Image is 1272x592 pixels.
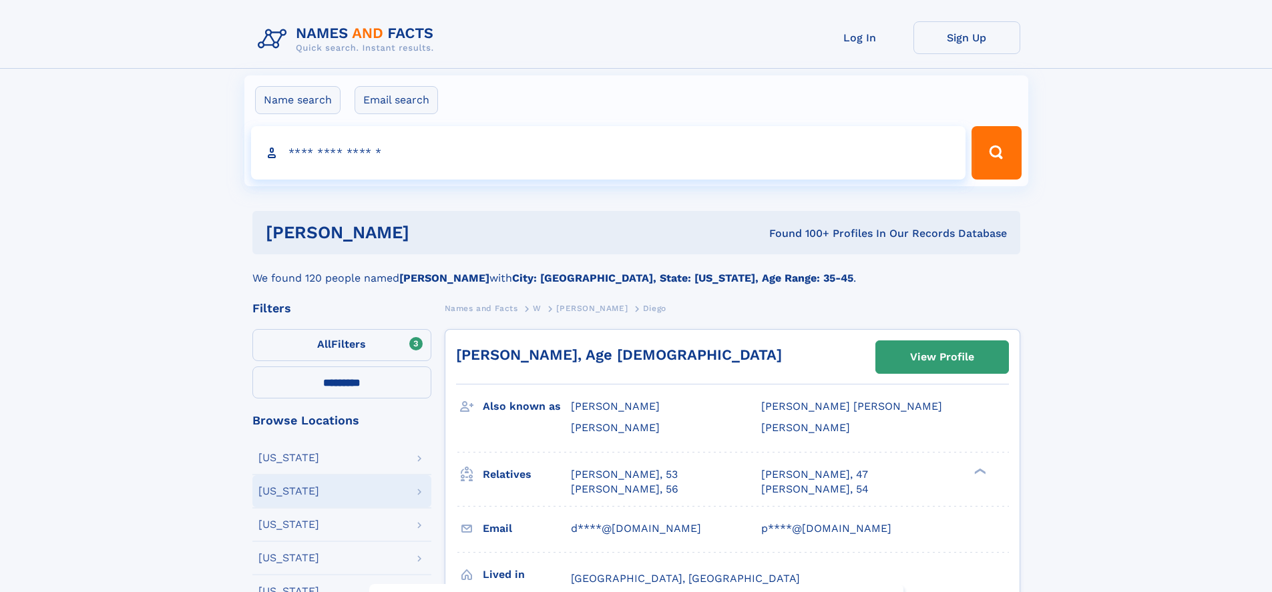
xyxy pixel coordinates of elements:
h3: Relatives [483,463,571,486]
div: [US_STATE] [258,486,319,497]
div: View Profile [910,342,974,372]
h3: Also known as [483,395,571,418]
b: City: [GEOGRAPHIC_DATA], State: [US_STATE], Age Range: 35-45 [512,272,853,284]
a: [PERSON_NAME], 56 [571,482,678,497]
a: [PERSON_NAME], Age [DEMOGRAPHIC_DATA] [456,346,782,363]
div: Filters [252,302,431,314]
span: W [533,304,542,313]
span: Diego [643,304,666,313]
div: [US_STATE] [258,519,319,530]
span: [PERSON_NAME] [571,421,660,434]
a: Names and Facts [445,300,518,316]
a: Log In [807,21,913,54]
span: [PERSON_NAME] [761,421,850,434]
a: [PERSON_NAME], 53 [571,467,678,482]
a: Sign Up [913,21,1020,54]
label: Email search [355,86,438,114]
h1: [PERSON_NAME] [266,224,590,241]
div: We found 120 people named with . [252,254,1020,286]
span: [PERSON_NAME] [571,400,660,412]
label: Name search [255,86,341,114]
span: All [317,338,331,350]
h3: Lived in [483,563,571,586]
button: Search Button [972,126,1021,180]
span: [PERSON_NAME] [556,304,628,313]
div: [US_STATE] [258,453,319,463]
span: [PERSON_NAME] [PERSON_NAME] [761,400,942,412]
a: View Profile [876,341,1008,373]
a: W [533,300,542,316]
div: ❯ [971,467,987,475]
div: Browse Locations [252,414,431,426]
img: Logo Names and Facts [252,21,445,57]
span: [GEOGRAPHIC_DATA], [GEOGRAPHIC_DATA] [571,572,800,585]
div: [US_STATE] [258,553,319,563]
h3: Email [483,517,571,540]
input: search input [251,126,966,180]
label: Filters [252,329,431,361]
a: [PERSON_NAME], 47 [761,467,868,482]
a: [PERSON_NAME], 54 [761,482,869,497]
div: Found 100+ Profiles In Our Records Database [589,226,1007,241]
b: [PERSON_NAME] [399,272,489,284]
a: [PERSON_NAME] [556,300,628,316]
